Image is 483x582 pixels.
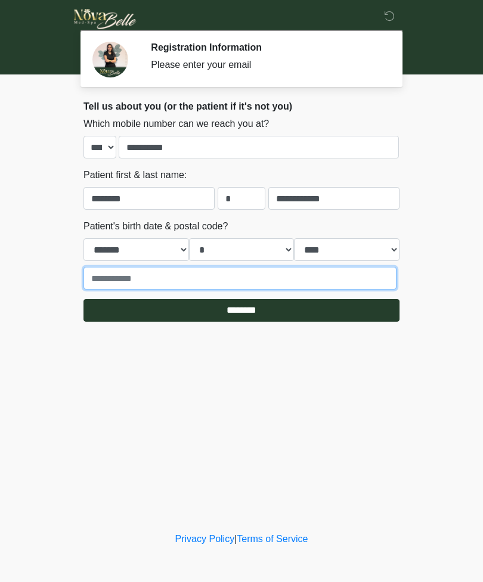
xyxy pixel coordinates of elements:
img: Agent Avatar [92,42,128,77]
label: Patient's birth date & postal code? [83,219,228,234]
h2: Tell us about you (or the patient if it's not you) [83,101,400,112]
a: Privacy Policy [175,534,235,544]
label: Which mobile number can we reach you at? [83,117,269,131]
div: Please enter your email [151,58,382,72]
label: Patient first & last name: [83,168,187,182]
a: Terms of Service [237,534,308,544]
img: Novabelle medspa Logo [72,9,139,29]
h2: Registration Information [151,42,382,53]
a: | [234,534,237,544]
